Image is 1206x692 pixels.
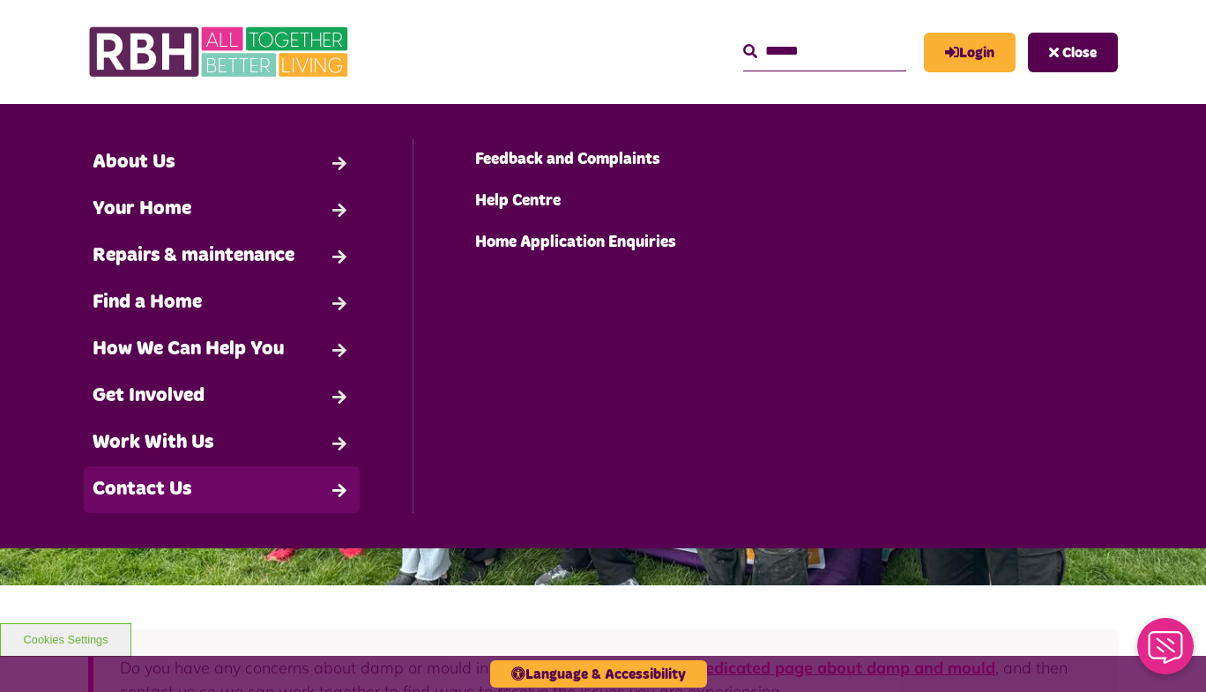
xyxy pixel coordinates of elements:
[88,18,353,86] img: RBH
[84,373,360,420] a: Get Involved
[466,222,741,264] a: Home Application Enquiries
[84,420,360,466] a: Work With Us
[84,186,360,233] a: Your Home
[1062,46,1097,60] span: Close
[1127,613,1206,692] iframe: Netcall Web Assistant for live chat
[84,233,360,279] a: Repairs & maintenance
[84,466,360,513] a: Contact Us
[490,660,707,688] button: Language & Accessibility
[1028,33,1118,72] button: Navigation
[743,33,906,71] input: Search
[466,181,741,222] a: Help Centre
[466,139,741,181] a: Feedback and Complaints
[84,139,360,186] a: About Us
[84,326,360,373] a: How We Can Help You
[924,33,1016,72] a: MyRBH
[84,279,360,326] a: Find a Home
